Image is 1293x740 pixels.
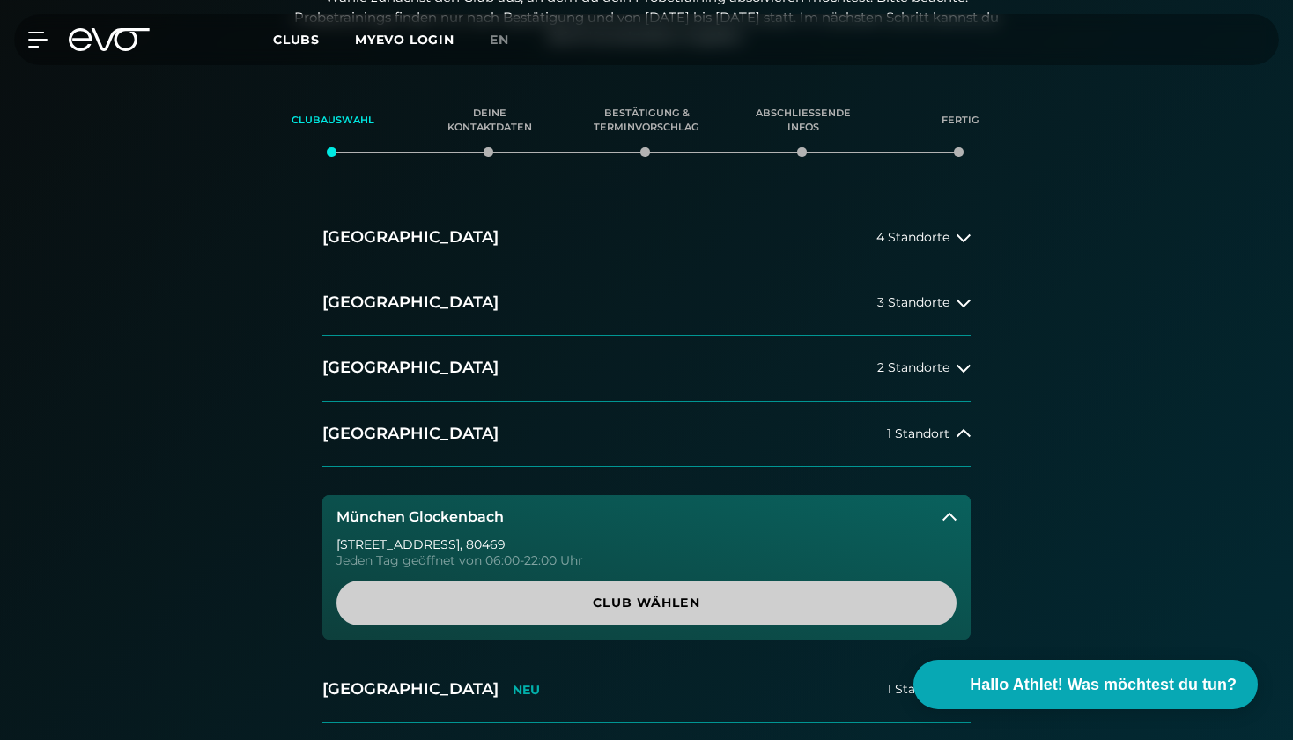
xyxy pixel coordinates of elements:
button: München Glockenbach [322,495,971,539]
a: Club wählen [336,581,957,625]
span: Clubs [273,32,320,48]
div: Clubauswahl [277,97,389,144]
span: 1 Standort [887,683,949,696]
h3: München Glockenbach [336,509,504,525]
button: [GEOGRAPHIC_DATA]4 Standorte [322,205,971,270]
button: [GEOGRAPHIC_DATA]1 Standort [322,402,971,467]
p: NEU [513,683,540,698]
h2: [GEOGRAPHIC_DATA] [322,226,499,248]
div: Deine Kontaktdaten [433,97,546,144]
span: Hallo Athlet! Was möchtest du tun? [970,673,1237,697]
div: Bestätigung & Terminvorschlag [590,97,703,144]
h2: [GEOGRAPHIC_DATA] [322,678,499,700]
div: Jeden Tag geöffnet von 06:00-22:00 Uhr [336,554,957,566]
h2: [GEOGRAPHIC_DATA] [322,292,499,314]
button: [GEOGRAPHIC_DATA]NEU1 Standort [322,657,971,722]
div: Abschließende Infos [747,97,860,144]
span: 2 Standorte [877,361,949,374]
a: MYEVO LOGIN [355,32,454,48]
button: [GEOGRAPHIC_DATA]3 Standorte [322,270,971,336]
span: 4 Standorte [876,231,949,244]
button: Hallo Athlet! Was möchtest du tun? [913,660,1258,709]
span: Club wählen [379,594,914,612]
h2: [GEOGRAPHIC_DATA] [322,357,499,379]
span: 3 Standorte [877,296,949,309]
div: Fertig [904,97,1016,144]
span: 1 Standort [887,427,949,440]
button: [GEOGRAPHIC_DATA]2 Standorte [322,336,971,401]
a: Clubs [273,31,355,48]
h2: [GEOGRAPHIC_DATA] [322,423,499,445]
div: [STREET_ADDRESS] , 80469 [336,538,957,551]
a: en [490,30,530,50]
span: en [490,32,509,48]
